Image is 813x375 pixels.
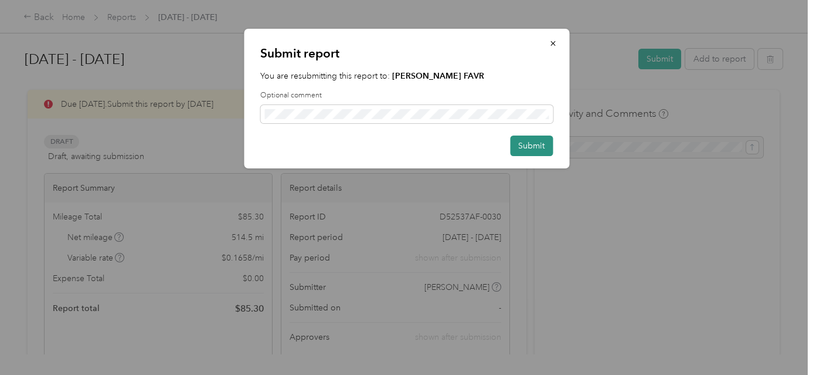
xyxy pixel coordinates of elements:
[392,71,484,81] strong: [PERSON_NAME] FAVR
[260,90,553,101] label: Optional comment
[260,45,553,62] p: Submit report
[510,136,553,156] button: Submit
[260,70,553,82] p: You are resubmitting this report to:
[747,309,813,375] iframe: Everlance-gr Chat Button Frame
